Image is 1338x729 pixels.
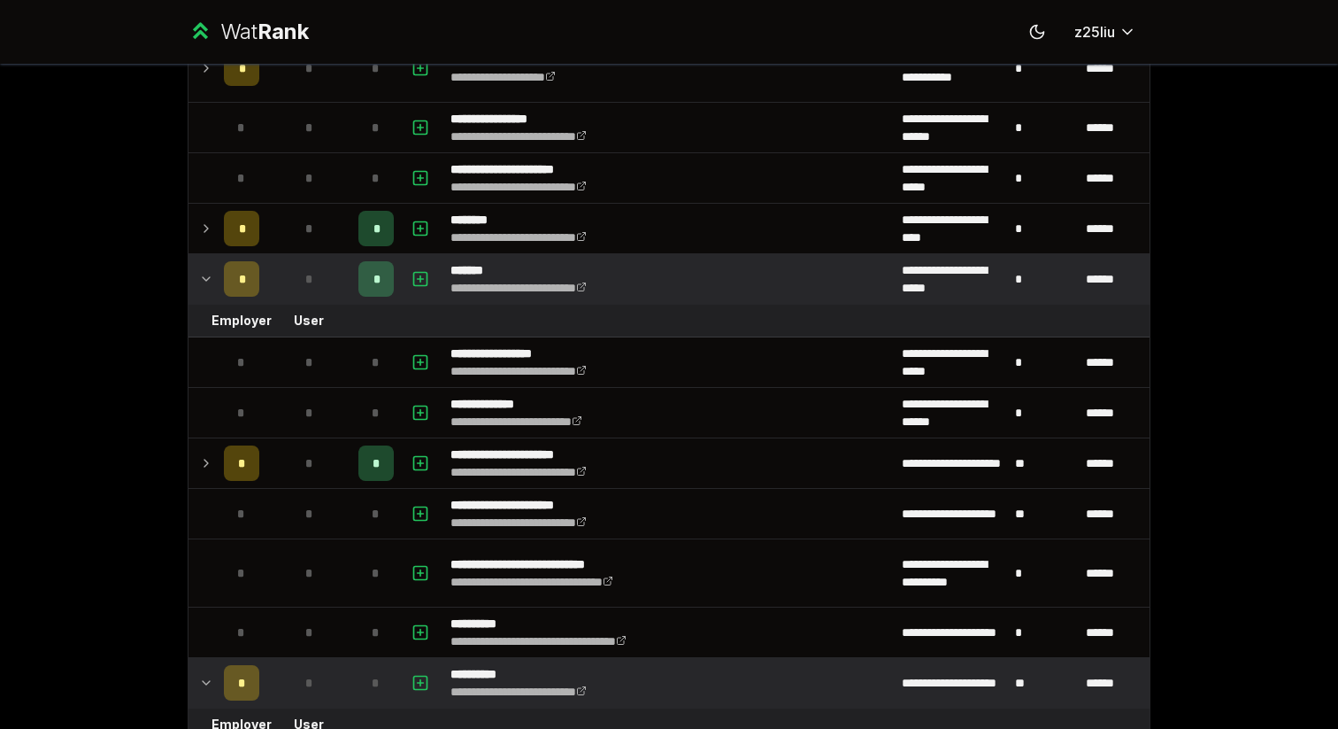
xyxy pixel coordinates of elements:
a: WatRank [188,18,309,46]
span: z25liu [1074,21,1115,43]
td: Employer [217,305,266,337]
button: z25liu [1060,16,1150,48]
td: User [266,305,351,337]
span: Rank [258,19,309,44]
div: Wat [220,18,309,46]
